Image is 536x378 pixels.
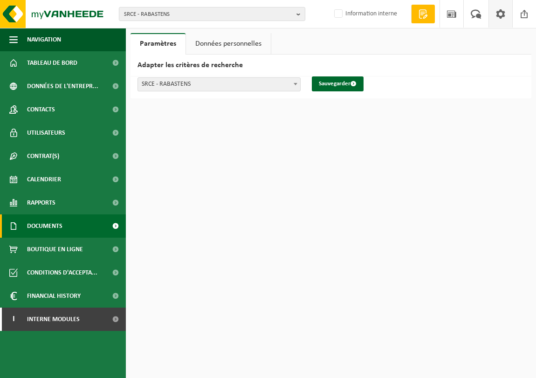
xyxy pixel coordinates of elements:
[332,7,397,21] label: Information interne
[124,7,293,21] span: SRCE - RABASTENS
[312,76,364,91] button: Sauvegarder
[27,191,55,214] span: Rapports
[27,168,61,191] span: Calendrier
[27,214,62,238] span: Documents
[27,284,81,308] span: Financial History
[27,75,98,98] span: Données de l'entrepr...
[27,28,61,51] span: Navigation
[27,98,55,121] span: Contacts
[119,7,305,21] button: SRCE - RABASTENS
[138,78,300,91] span: SRCE - RABASTENS
[27,308,80,331] span: Interne modules
[27,261,97,284] span: Conditions d'accepta...
[27,121,65,144] span: Utilisateurs
[131,33,186,55] a: Paramètres
[186,33,271,55] a: Données personnelles
[27,51,77,75] span: Tableau de bord
[27,144,59,168] span: Contrat(s)
[131,55,531,76] h2: Adapter les critères de recherche
[9,308,18,331] span: I
[27,238,83,261] span: Boutique en ligne
[137,77,301,91] span: SRCE - RABASTENS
